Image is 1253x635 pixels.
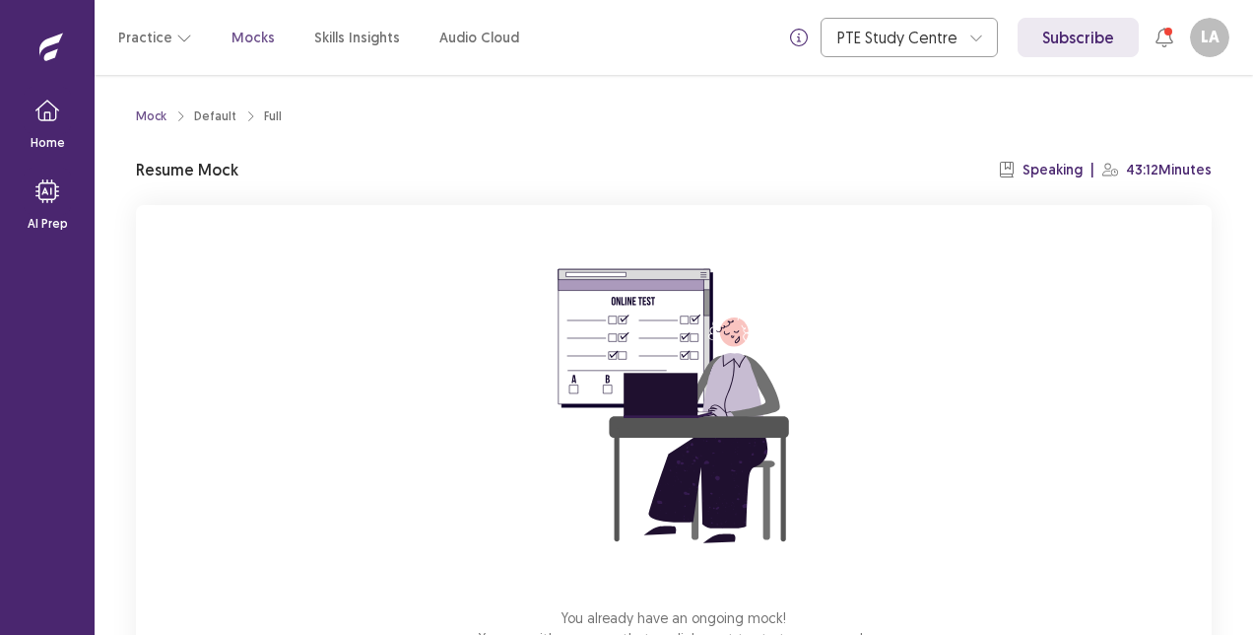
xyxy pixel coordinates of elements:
[136,158,238,181] p: Resume Mock
[439,28,519,48] a: Audio Cloud
[194,107,236,125] div: Default
[28,215,68,233] p: AI Prep
[781,20,817,55] button: info
[1022,160,1083,180] p: Speaking
[1126,160,1212,180] p: 43:12 Minutes
[264,107,282,125] div: Full
[837,19,959,56] div: PTE Study Centre
[1018,18,1139,57] a: Subscribe
[136,107,282,125] nav: breadcrumb
[1190,18,1229,57] button: LA
[31,134,65,152] p: Home
[231,28,275,48] a: Mocks
[118,20,192,55] button: Practice
[136,107,166,125] a: Mock
[314,28,400,48] a: Skills Insights
[1090,160,1094,180] p: |
[496,229,851,584] img: attend-mock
